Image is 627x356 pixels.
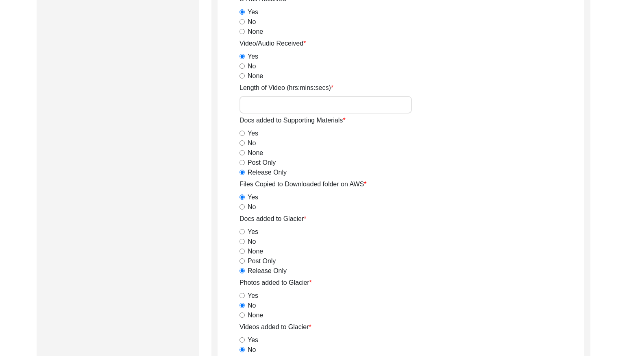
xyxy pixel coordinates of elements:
label: Release Only [248,168,287,177]
label: Video/Audio Received [239,39,306,48]
label: None [248,310,263,320]
label: Release Only [248,266,287,276]
label: Yes [248,52,258,61]
label: Yes [248,7,258,17]
label: No [248,202,256,212]
label: No [248,301,256,310]
label: Length of Video (hrs:mins:secs) [239,83,333,93]
label: Videos added to Glacier [239,322,311,332]
label: No [248,237,256,247]
label: No [248,17,256,27]
label: Files Copied to Downloaded folder on AWS [239,179,366,189]
label: None [248,27,263,37]
label: None [248,148,263,158]
label: No [248,138,256,148]
label: Post Only [248,158,276,168]
label: Docs added to Glacier [239,214,307,224]
label: None [248,247,263,256]
label: Yes [248,129,258,138]
label: Yes [248,192,258,202]
label: Docs added to Supporting Materials [239,116,346,125]
label: Yes [248,291,258,301]
label: No [248,345,256,355]
label: None [248,71,263,81]
label: No [248,61,256,71]
label: Post Only [248,256,276,266]
label: Yes [248,335,258,345]
label: Yes [248,227,258,237]
label: Photos added to Glacier [239,278,312,288]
